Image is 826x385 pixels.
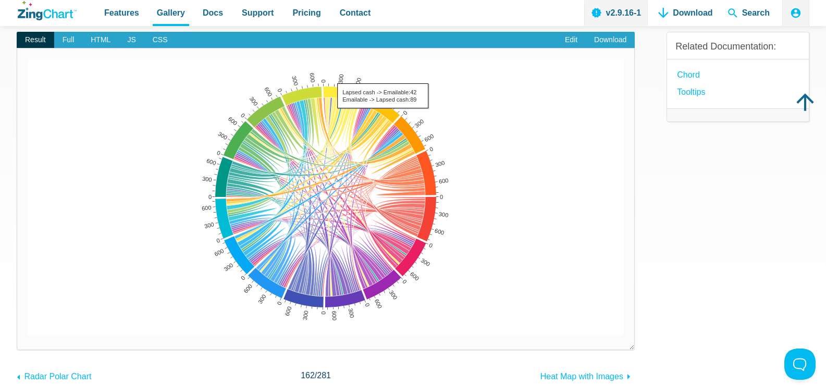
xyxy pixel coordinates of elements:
span: Result [17,32,54,48]
span: / [301,368,331,382]
iframe: Toggle Customer Support [784,349,816,380]
span: CSS [144,32,176,48]
a: Edit [557,32,586,48]
span: Support [242,6,274,20]
h3: Related Documentation: [675,41,800,53]
span: JS [119,32,144,48]
a: ZingChart Logo. Click to return to the homepage [18,1,77,20]
span: HTML [82,32,119,48]
a: Download [586,32,635,48]
a: Heat Map with Images [540,367,635,383]
span: 281 [317,371,331,380]
a: Chord [677,68,700,82]
span: Pricing [292,6,320,20]
span: Contact [340,6,371,20]
span: Docs [203,6,223,20]
span: Heat Map with Images [540,372,623,381]
span: Features [104,6,139,20]
span: Gallery [157,6,185,20]
a: Radar Polar Chart [17,367,91,383]
span: 162 [301,371,315,380]
span: Full [54,32,83,48]
span: Radar Polar Chart [24,372,91,381]
a: Tooltips [677,85,705,99]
